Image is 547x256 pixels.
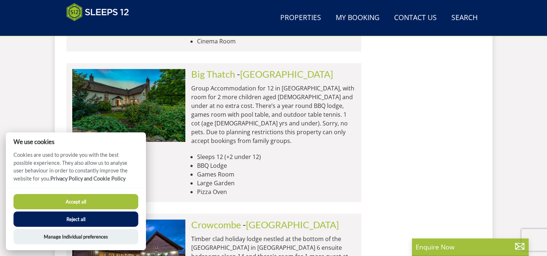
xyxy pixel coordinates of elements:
a: Privacy Policy and Cookie Policy [50,175,126,182]
a: Search [449,10,481,26]
li: Games Room [197,170,355,179]
a: Properties [278,10,324,26]
a: [GEOGRAPHIC_DATA] [246,219,339,230]
a: [GEOGRAPHIC_DATA] [240,69,333,79]
li: Large Garden [197,179,355,187]
li: Cinema Room [197,37,355,46]
a: My Booking [333,10,383,26]
li: BBQ Lodge [197,161,355,170]
p: Enquire Now [416,242,525,252]
a: Big Thatch [191,69,235,79]
button: Reject all [14,212,138,227]
span: - [237,69,333,79]
img: Sleeps 12 [66,3,129,21]
img: big-thatch-devon-home-holiday-accomodation-sleeps-14.original.jpg [72,69,185,142]
a: Crowcombe [191,219,241,230]
button: Accept all [14,194,138,209]
li: Sleeps 12 (+2 under 12) [197,152,355,161]
p: Cookies are used to provide you with the best possible experience. They also allow us to analyse ... [6,151,146,188]
button: Manage Individual preferences [14,229,138,244]
iframe: Customer reviews powered by Trustpilot [63,26,139,32]
h2: We use cookies [6,138,146,145]
li: Pizza Oven [197,187,355,196]
p: Group Accommodation for 12 in [GEOGRAPHIC_DATA], with room for 2 more children aged [DEMOGRAPHIC_... [191,84,355,145]
span: - [243,219,339,230]
a: Contact Us [392,10,440,26]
